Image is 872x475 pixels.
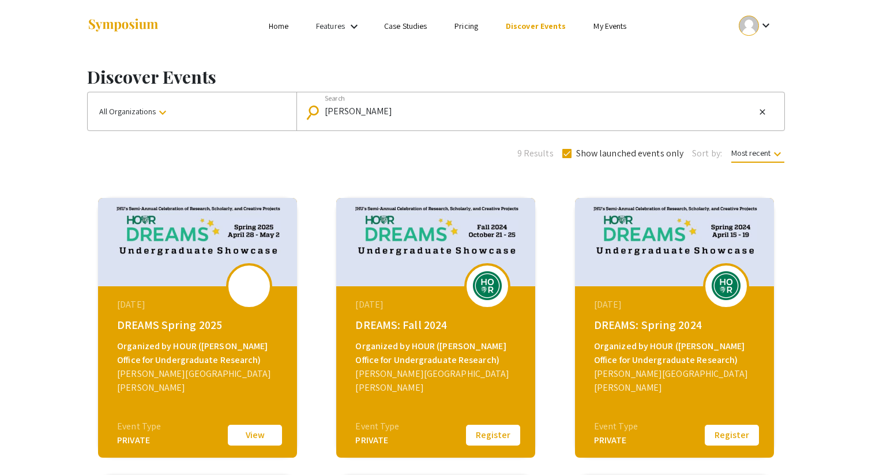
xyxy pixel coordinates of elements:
span: All Organizations [99,106,170,117]
div: Organized by HOUR ([PERSON_NAME] Office for Undergraduate Research) [355,339,519,367]
img: dreams-spring-2025_eventCoverPhoto_df4d26__thumb.jpg [98,198,297,286]
div: [DATE] [355,298,519,312]
img: dreams-fall-2024_eventCoverPhoto_0caa39__thumb.jpg [336,198,535,286]
div: PRIVATE [355,433,399,447]
div: DREAMS: Fall 2024 [355,316,519,334]
div: DREAMS: Spring 2024 [594,316,758,334]
div: Event Type [117,420,161,433]
button: Most recent [722,143,794,163]
a: My Events [593,21,626,31]
button: Clear [756,105,769,119]
div: Event Type [594,420,638,433]
button: View [226,423,284,447]
div: [PERSON_NAME][GEOGRAPHIC_DATA][PERSON_NAME] [117,367,281,395]
span: Sort by: [692,147,722,160]
span: 9 Results [517,147,554,160]
img: Symposium by ForagerOne [87,18,159,33]
div: [PERSON_NAME][GEOGRAPHIC_DATA][PERSON_NAME] [355,367,519,395]
img: dreams-spring-2024_eventLogo_346f6f_.png [709,271,743,300]
a: Case Studies [384,21,427,31]
a: Pricing [454,21,478,31]
button: Expand account dropdown [727,13,785,39]
div: [DATE] [594,298,758,312]
div: DREAMS Spring 2025 [117,316,281,334]
mat-icon: Expand account dropdown [759,18,773,32]
iframe: Chat [9,423,49,466]
mat-icon: keyboard_arrow_down [770,147,784,161]
mat-icon: Expand Features list [347,20,361,33]
div: [DATE] [117,298,281,312]
mat-icon: close [758,107,767,117]
div: [PERSON_NAME][GEOGRAPHIC_DATA][PERSON_NAME] [594,367,758,395]
span: Most recent [731,148,784,163]
div: Organized by HOUR ([PERSON_NAME] Office for Undergraduate Research) [594,339,758,367]
img: dreams-spring-2024_eventCoverPhoto_ffb700__thumb.jpg [575,198,774,286]
div: Organized by HOUR ([PERSON_NAME] Office for Undergraduate Research) [117,339,281,367]
div: PRIVATE [117,433,161,447]
span: Show launched events only [576,147,684,160]
img: dreams-fall-2024_eventLogo_ff6658_.png [470,271,505,300]
input: Looking for something specific? [325,106,755,117]
button: Register [703,423,761,447]
button: Register [464,423,522,447]
div: PRIVATE [594,433,638,447]
mat-icon: Search [307,102,324,122]
a: Discover Events [506,21,566,31]
button: All Organizations [88,92,296,130]
a: Home [269,21,288,31]
mat-icon: keyboard_arrow_down [156,106,170,119]
h1: Discover Events [87,66,785,87]
div: Event Type [355,420,399,433]
a: Features [316,21,345,31]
